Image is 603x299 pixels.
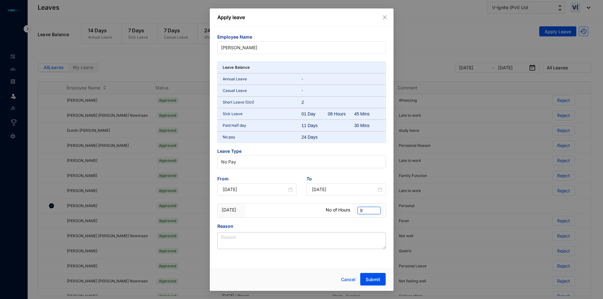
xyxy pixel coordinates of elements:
span: Employee Name [217,34,386,41]
button: Cancel [336,273,360,286]
input: End Date [312,186,377,193]
button: Submit [360,273,386,286]
textarea: Reason [217,232,386,249]
span: No Pay [221,157,382,167]
span: Submit [366,276,380,283]
p: No of Hours [326,207,350,213]
p: No pay [223,134,302,140]
p: Annual Leave [223,76,302,82]
span: From [217,176,297,183]
p: Apply leave [217,13,386,21]
div: 11 Days [301,122,328,129]
span: 9 [360,207,378,214]
div: 01 Day [301,111,328,117]
div: 08 Hours [328,111,354,117]
div: 30 Mins [354,122,381,129]
p: Short Leave (Oct) [223,99,302,105]
label: Reason [217,223,238,230]
div: 24 Days [301,134,328,140]
input: Start Date [223,186,287,193]
div: 2 [301,99,328,105]
span: Fathima Farasha [221,43,382,52]
p: [DATE] [222,207,242,213]
p: Paid Half day [223,122,302,129]
p: - [301,76,381,82]
span: To [307,176,386,183]
p: Casual Leave [223,88,302,94]
p: Leave Balance [223,64,250,71]
p: Sick Leave [223,111,302,117]
button: Close [381,14,388,21]
div: 45 Mins [354,111,381,117]
span: Leave Type [217,148,386,156]
span: close [382,15,387,20]
p: - [301,88,381,94]
span: Cancel [341,276,356,283]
